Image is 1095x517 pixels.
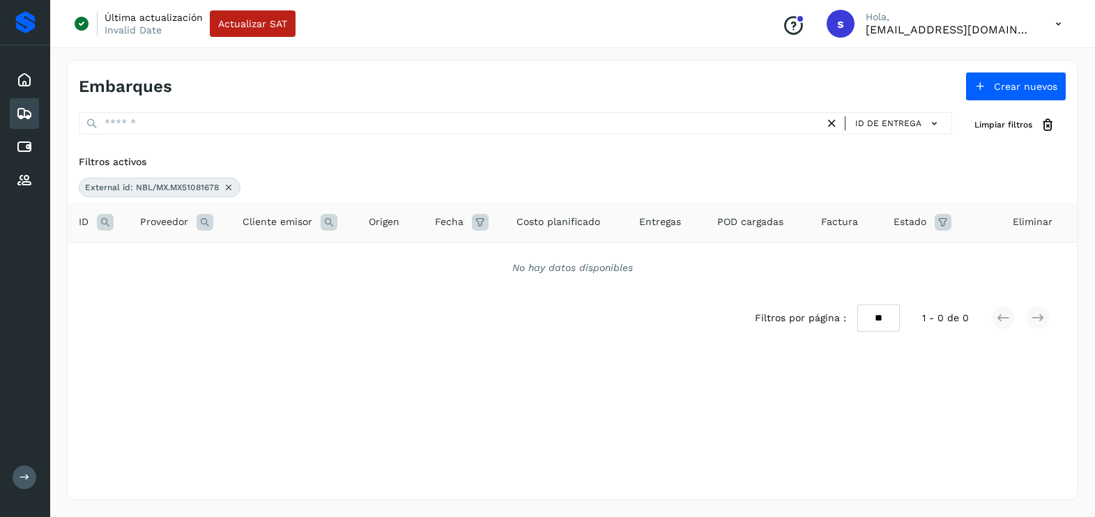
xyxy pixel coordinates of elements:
span: ID [79,215,89,229]
span: Actualizar SAT [218,19,287,29]
span: 1 - 0 de 0 [922,311,969,325]
span: Cliente emisor [243,215,312,229]
span: Fecha [435,215,464,229]
span: External id: NBL/MX.MX51081678 [85,181,219,194]
span: Costo planificado [516,215,600,229]
div: Proveedores [10,165,39,196]
div: External id: NBL/MX.MX51081678 [79,178,240,197]
span: Entregas [639,215,681,229]
button: Actualizar SAT [210,10,296,37]
button: ID de entrega [851,114,946,134]
span: Eliminar [1013,215,1052,229]
span: Filtros por página : [755,311,846,325]
span: Estado [894,215,926,229]
button: Crear nuevos [965,72,1066,101]
p: Hola, [866,11,1033,23]
h4: Embarques [79,77,172,97]
button: Limpiar filtros [963,112,1066,138]
span: Origen [369,215,399,229]
p: Última actualización [105,11,203,24]
span: ID de entrega [855,117,921,130]
span: Factura [821,215,858,229]
div: Filtros activos [79,155,1066,169]
div: No hay datos disponibles [86,261,1059,275]
span: POD cargadas [717,215,783,229]
div: Embarques [10,98,39,129]
span: Crear nuevos [994,82,1057,91]
p: smedina@niagarawater.com [866,23,1033,36]
p: Invalid Date [105,24,162,36]
span: Limpiar filtros [974,118,1032,131]
div: Cuentas por pagar [10,132,39,162]
span: Proveedor [140,215,188,229]
div: Inicio [10,65,39,95]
